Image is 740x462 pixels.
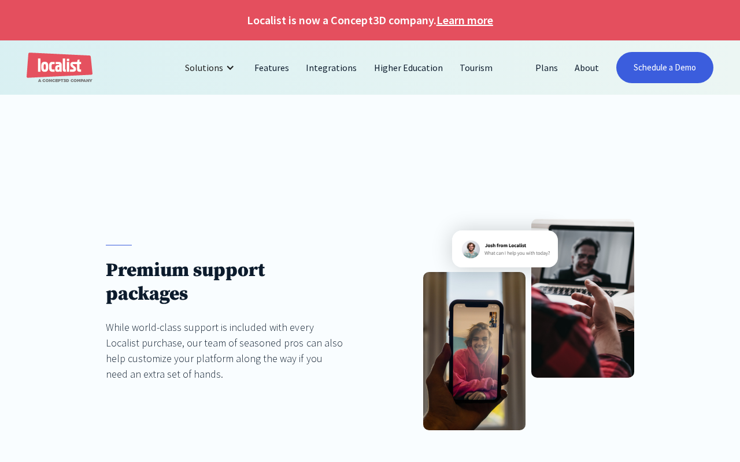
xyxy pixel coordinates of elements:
[366,54,452,81] a: Higher Education
[298,54,365,81] a: Integrations
[567,54,608,81] a: About
[436,12,493,29] a: Learn more
[527,54,567,81] a: Plans
[246,54,298,81] a: Features
[106,259,343,306] h1: Premium support packages
[106,319,343,382] div: While world-class support is included with every Localist purchase, our team of seasoned pros can...
[27,53,92,83] a: home
[176,54,246,81] div: Solutions
[616,52,713,83] a: Schedule a Demo
[185,61,223,74] div: Solutions
[452,54,501,81] a: Tourism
